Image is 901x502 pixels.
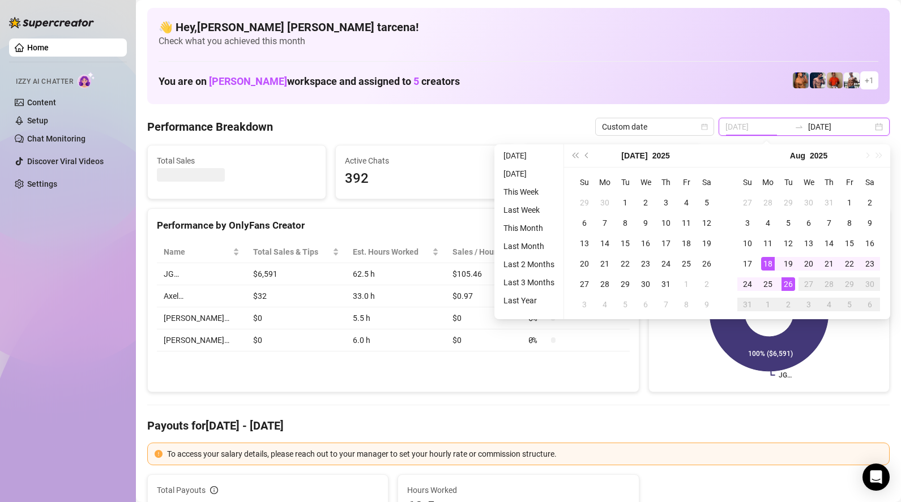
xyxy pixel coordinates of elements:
li: [DATE] [499,149,559,162]
div: 5 [843,298,856,311]
span: Name [164,246,230,258]
td: 2025-08-12 [778,233,798,254]
li: This Month [499,221,559,235]
div: 27 [741,196,754,209]
td: 62.5 h [346,263,446,285]
td: 2025-07-18 [676,233,697,254]
div: 24 [659,257,673,271]
div: 2 [700,277,714,291]
div: 31 [659,277,673,291]
div: 29 [782,196,795,209]
button: Choose a month [790,144,805,167]
th: Fr [676,172,697,192]
td: 2025-08-01 [839,192,860,213]
td: 2025-08-22 [839,254,860,274]
div: 21 [822,257,836,271]
button: Choose a year [652,144,670,167]
text: JG… [778,371,791,379]
td: 2025-07-21 [595,254,615,274]
div: 20 [578,257,591,271]
td: 2025-07-30 [635,274,656,294]
td: 2025-08-18 [758,254,778,274]
span: Total Sales & Tips [253,246,330,258]
td: 2025-09-04 [819,294,839,315]
th: Su [737,172,758,192]
span: Total Sales [157,155,317,167]
button: Choose a month [621,144,647,167]
td: 2025-08-06 [635,294,656,315]
div: 4 [761,216,775,230]
td: 2025-08-02 [860,192,880,213]
div: 8 [618,216,632,230]
td: 33.0 h [346,285,446,307]
td: 2025-07-11 [676,213,697,233]
span: exclamation-circle [155,450,163,458]
td: 2025-07-08 [615,213,635,233]
td: 2025-08-05 [615,294,635,315]
div: 7 [598,216,612,230]
a: Home [27,43,49,52]
div: 18 [680,237,693,250]
td: 2025-06-30 [595,192,615,213]
div: 22 [843,257,856,271]
td: 2025-07-29 [778,192,798,213]
td: [PERSON_NAME]… [157,307,246,329]
td: 2025-07-23 [635,254,656,274]
div: 1 [761,298,775,311]
td: 2025-08-21 [819,254,839,274]
td: 2025-07-17 [656,233,676,254]
div: 9 [639,216,652,230]
td: JG… [157,263,246,285]
td: 2025-08-16 [860,233,880,254]
div: Performance by OnlyFans Creator [157,218,630,233]
div: 10 [741,237,754,250]
td: 2025-08-06 [798,213,819,233]
td: 2025-07-13 [574,233,595,254]
td: $0 [446,329,521,351]
div: 27 [802,277,815,291]
td: 2025-08-04 [595,294,615,315]
td: 2025-07-02 [635,192,656,213]
td: 2025-07-16 [635,233,656,254]
span: 0 % [528,334,546,346]
td: 6.0 h [346,329,446,351]
td: 2025-07-06 [574,213,595,233]
div: 31 [741,298,754,311]
td: 2025-07-15 [615,233,635,254]
div: Open Intercom Messenger [862,464,890,491]
td: 2025-07-05 [697,192,717,213]
div: 2 [782,298,795,311]
div: 15 [618,237,632,250]
div: 4 [822,298,836,311]
td: 2025-08-28 [819,274,839,294]
div: 8 [680,298,693,311]
li: Last Week [499,203,559,217]
div: 13 [578,237,591,250]
td: 2025-08-15 [839,233,860,254]
td: 2025-09-03 [798,294,819,315]
span: calendar [701,123,708,130]
td: 2025-07-01 [615,192,635,213]
div: 5 [782,216,795,230]
span: info-circle [210,486,218,494]
div: 10 [659,216,673,230]
th: Tu [778,172,798,192]
div: 26 [700,257,714,271]
input: End date [808,121,873,133]
a: Setup [27,116,48,125]
div: 6 [802,216,815,230]
span: + 1 [865,74,874,87]
img: logo-BBDzfeDw.svg [9,17,94,28]
th: Th [819,172,839,192]
td: 2025-08-09 [697,294,717,315]
div: 24 [741,277,754,291]
td: 2025-08-10 [737,233,758,254]
div: 28 [761,196,775,209]
td: 2025-07-28 [758,192,778,213]
th: We [798,172,819,192]
div: 29 [578,196,591,209]
td: 2025-07-09 [635,213,656,233]
td: 2025-08-08 [839,213,860,233]
img: JUSTIN [844,72,860,88]
h4: Performance Breakdown [147,119,273,135]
